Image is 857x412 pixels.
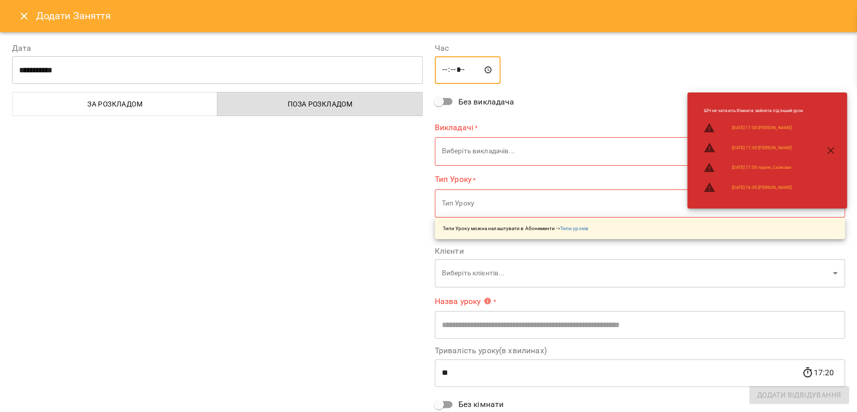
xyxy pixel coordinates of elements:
[435,189,845,218] div: Тип Уроку
[36,8,845,24] h6: Додати Заняття
[458,398,504,410] span: Без кімнати
[435,44,845,52] label: Час
[435,259,845,288] div: Виберіть клієнтів...
[483,297,492,305] svg: Вкажіть назву уроку або виберіть клієнтів
[12,4,36,28] button: Close
[731,125,791,131] a: [DATE] 17:00 [PERSON_NAME]
[435,247,845,255] label: Клієнти
[695,104,811,118] li: ШЧ не читають : Кімната зайнята під інший урок
[12,92,217,116] button: За розкладом
[435,122,845,133] label: Викладачі
[217,92,422,116] button: Поза розкладом
[731,145,791,151] a: [DATE] 17:00 [PERSON_NAME]
[442,198,829,209] p: Тип Уроку
[442,268,829,278] p: Виберіть клієнтів...
[435,174,845,185] label: Тип Уроку
[458,96,515,108] span: Без викладача
[443,225,588,232] p: Типи Уроку можна налаштувати в Абонементи ->
[435,347,845,355] label: Тривалість уроку(в хвилинах)
[12,44,423,52] label: Дата
[223,98,416,110] span: Поза розкладом
[560,226,588,231] a: Типи уроків
[731,184,791,191] a: [DATE] 16:00 [PERSON_NAME]
[731,164,791,171] a: [DATE] 17:00 парне_Сайкови
[442,146,829,156] p: Виберіть викладачів...
[435,297,492,305] span: Назва уроку
[19,98,211,110] span: За розкладом
[435,137,845,166] div: Виберіть викладачів...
